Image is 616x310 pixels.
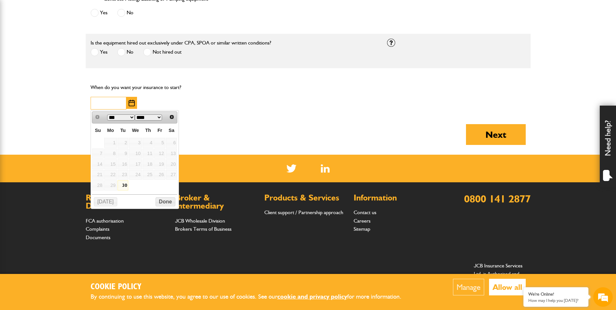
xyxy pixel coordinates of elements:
a: Contact us [354,209,376,215]
p: How may I help you today? [528,298,584,303]
a: JCB Wholesale Division [175,218,225,224]
div: Minimize live chat window [107,3,122,19]
button: Allow all [489,279,526,295]
div: Need help? [600,106,616,187]
label: No [117,9,133,17]
div: Chat with us now [34,36,109,45]
img: Choose date [129,100,135,106]
label: No [117,48,133,56]
img: Linked In [321,164,330,173]
input: Enter your email address [8,79,119,94]
a: Complaints [86,226,109,232]
a: FCA authorisation [86,218,124,224]
h2: Products & Services [264,194,347,202]
a: 30 [118,180,129,190]
a: Sitemap [354,226,370,232]
span: Next [169,114,174,120]
a: 0800 141 2877 [464,192,531,205]
button: Done [156,197,175,206]
p: When do you want your insurance to start? [91,83,229,92]
a: Documents [86,234,110,240]
a: Client support / Partnership approach [264,209,343,215]
h2: Information [354,194,436,202]
label: Not hired out [143,48,182,56]
div: We're Online! [528,291,584,297]
input: Enter your last name [8,60,119,74]
img: Twitter [286,164,296,173]
p: By continuing to use this website, you agree to our use of cookies. See our for more information. [91,292,412,302]
a: Next [167,112,177,122]
em: Start Chat [88,200,118,209]
label: Yes [91,48,107,56]
span: Monday [107,128,114,133]
a: cookie and privacy policy [277,293,347,300]
button: Next [466,124,526,145]
img: d_20077148190_company_1631870298795_20077148190 [11,36,27,45]
span: Saturday [169,128,174,133]
span: Wednesday [132,128,139,133]
textarea: Type your message and hit 'Enter' [8,118,119,195]
span: Thursday [145,128,151,133]
label: Yes [91,9,107,17]
label: Is the equipment hired out exclusively under CPA, SPOA or similar written conditions? [91,40,271,45]
h2: Cookie Policy [91,282,412,292]
button: [DATE] [94,197,117,206]
h2: Broker & Intermediary [175,194,258,210]
a: LinkedIn [321,164,330,173]
a: Brokers Terms of Business [175,226,232,232]
h2: Regulations & Documents [86,194,169,210]
button: Manage [453,279,484,295]
span: Tuesday [120,128,126,133]
input: Enter your phone number [8,98,119,113]
a: Careers [354,218,371,224]
span: Friday [157,128,162,133]
span: Sunday [95,128,101,133]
